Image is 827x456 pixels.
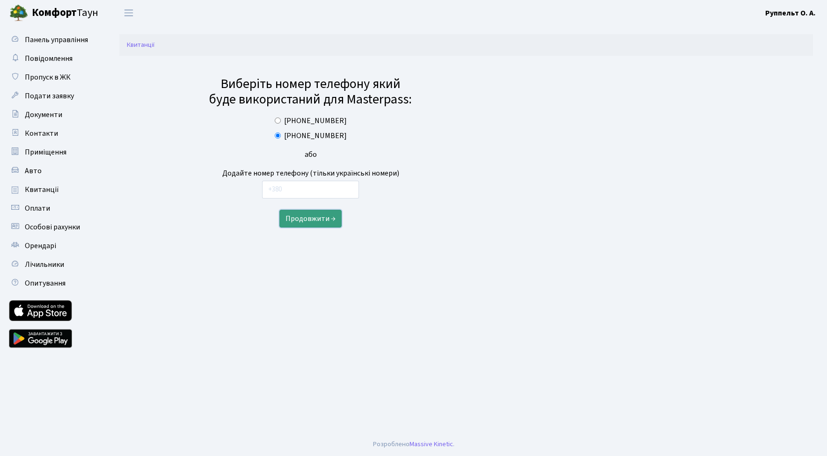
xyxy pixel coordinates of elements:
h3: Виберіть номер телефону який буде використаний для Masterpass: [206,76,415,108]
b: Руппельт О. А. [765,8,816,18]
a: Особові рахунки [5,218,98,236]
a: Massive Kinetic [410,439,453,449]
span: Опитування [25,278,66,288]
label: [PHONE_NUMBER] [284,130,347,141]
span: Орендарі [25,241,56,251]
b: Комфорт [32,5,77,20]
a: Повідомлення [5,49,98,68]
span: Лічильники [25,259,64,270]
button: Продовжити → [279,210,342,228]
label: [PHONE_NUMBER] [284,115,347,126]
span: Документи [25,110,62,120]
span: Авто [25,166,42,176]
span: Подати заявку [25,91,74,101]
a: Авто [5,162,98,180]
button: Переключити навігацію [117,5,140,21]
a: Оплати [5,199,98,218]
span: Пропуск в ЖК [25,72,71,82]
a: Орендарі [5,236,98,255]
span: Квитанції [25,184,59,195]
span: Таун [32,5,98,21]
span: Приміщення [25,147,66,157]
a: Документи [5,105,98,124]
span: Повідомлення [25,53,73,64]
a: Квитанції [127,40,154,50]
input: +380 [262,181,359,199]
a: Опитування [5,274,98,293]
a: Руппельт О. А. [765,7,816,19]
img: logo.png [9,4,28,22]
span: Контакти [25,128,58,139]
a: Панель управління [5,30,98,49]
a: Контакти [5,124,98,143]
div: Додайте номер телефону (тільки українські номери) [206,168,415,179]
div: або [206,149,415,160]
a: Лічильники [5,255,98,274]
span: Панель управління [25,35,88,45]
div: Розроблено . [373,439,454,449]
a: Приміщення [5,143,98,162]
span: Оплати [25,203,50,213]
a: Подати заявку [5,87,98,105]
a: Квитанції [5,180,98,199]
span: Особові рахунки [25,222,80,232]
a: Пропуск в ЖК [5,68,98,87]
